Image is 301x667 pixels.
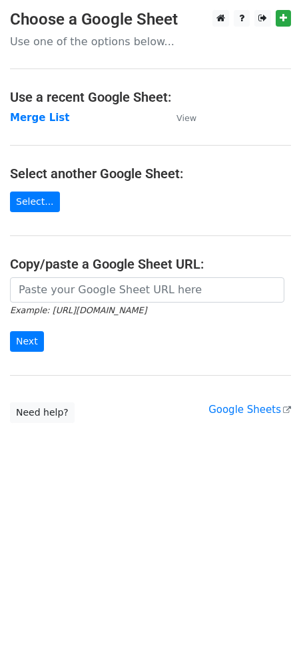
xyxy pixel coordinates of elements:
a: Merge List [10,112,69,124]
h4: Use a recent Google Sheet: [10,89,291,105]
h4: Select another Google Sheet: [10,166,291,182]
a: Select... [10,192,60,212]
small: Example: [URL][DOMAIN_NAME] [10,305,147,315]
small: View [176,113,196,123]
a: Need help? [10,402,75,423]
h3: Choose a Google Sheet [10,10,291,29]
input: Next [10,331,44,352]
input: Paste your Google Sheet URL here [10,277,284,303]
h4: Copy/paste a Google Sheet URL: [10,256,291,272]
a: Google Sheets [208,404,291,416]
a: View [163,112,196,124]
p: Use one of the options below... [10,35,291,49]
